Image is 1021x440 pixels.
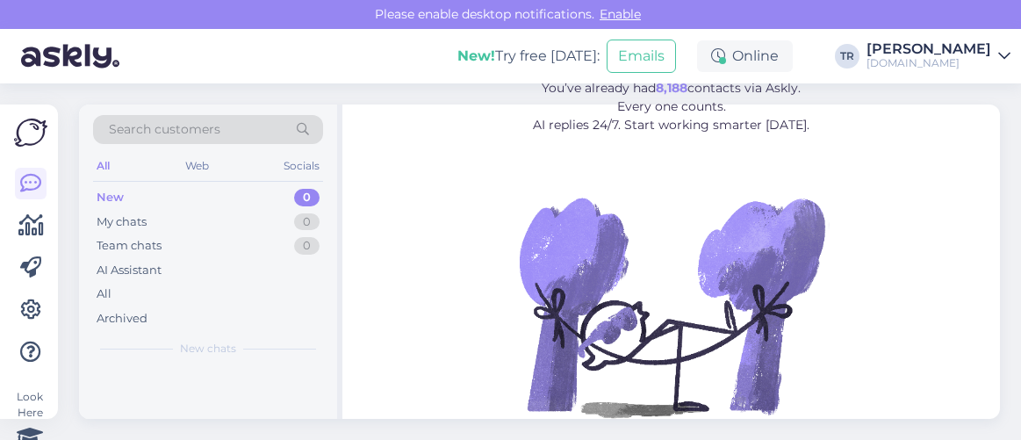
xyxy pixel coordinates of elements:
div: 0 [294,237,320,255]
b: New! [457,47,495,64]
div: Socials [280,155,323,177]
a: [PERSON_NAME][DOMAIN_NAME] [866,42,1010,70]
div: [PERSON_NAME] [866,42,991,56]
div: My chats [97,213,147,231]
div: [DOMAIN_NAME] [866,56,991,70]
div: Web [182,155,212,177]
img: Askly Logo [14,119,47,147]
div: TR [835,44,859,69]
p: You’ve already had contacts via Askly. Every one counts. AI replies 24/7. Start working smarter [... [438,79,904,134]
div: All [97,285,111,303]
button: Emails [607,40,676,73]
div: Try free [DATE]: [457,46,600,67]
div: All [93,155,113,177]
b: 8,188 [656,80,687,96]
div: Team chats [97,237,162,255]
div: 0 [294,213,320,231]
div: Online [697,40,793,72]
span: Enable [594,6,646,22]
div: New [97,189,124,206]
span: Search customers [109,120,220,139]
div: AI Assistant [97,262,162,279]
div: 0 [294,189,320,206]
div: Archived [97,310,147,328]
span: New chats [180,341,236,357]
